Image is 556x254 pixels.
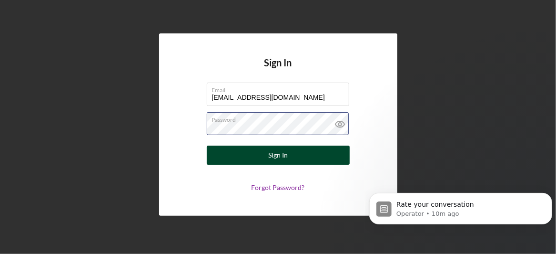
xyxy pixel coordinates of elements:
[212,113,349,123] label: Password
[252,183,305,191] a: Forgot Password?
[365,173,556,249] iframe: Intercom notifications message
[212,83,349,94] label: Email
[264,57,292,83] h4: Sign In
[268,146,288,165] div: Sign In
[207,146,350,165] button: Sign In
